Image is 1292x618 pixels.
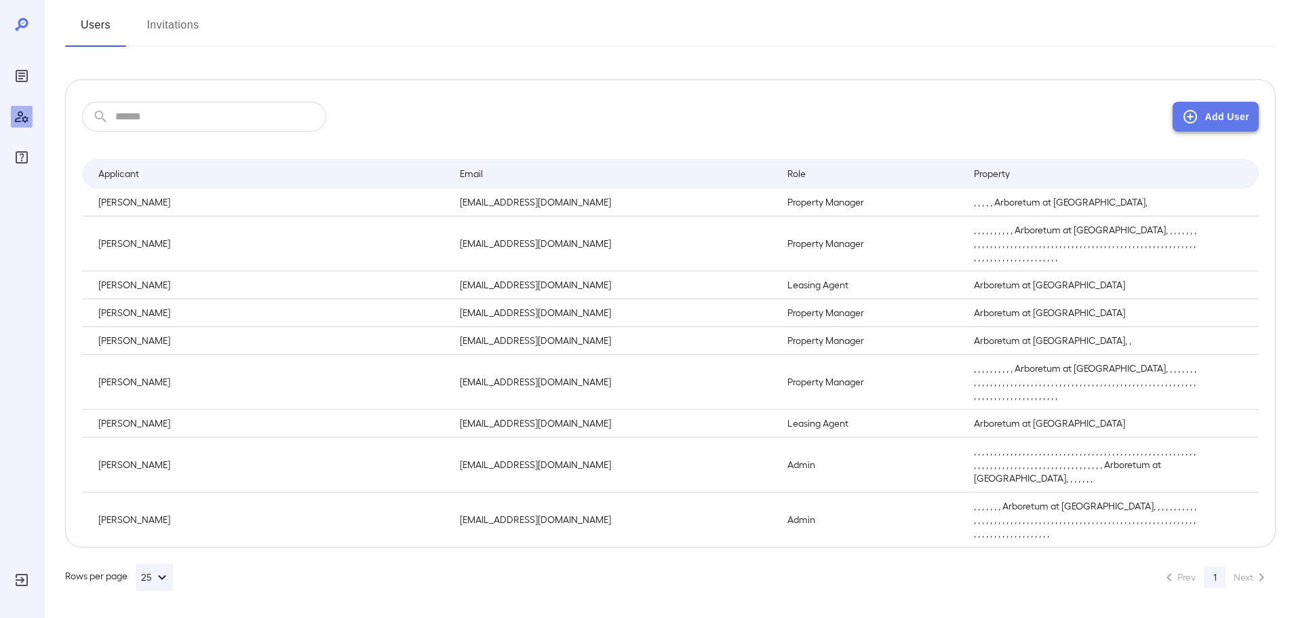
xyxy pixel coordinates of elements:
[98,334,438,347] p: [PERSON_NAME]
[142,14,203,47] button: Invitations
[460,513,766,526] p: [EMAIL_ADDRESS][DOMAIN_NAME]
[11,147,33,168] div: FAQ
[98,458,438,471] p: [PERSON_NAME]
[1204,566,1226,588] button: page 1
[787,375,952,389] p: Property Manager
[974,278,1197,292] p: Arboretum at [GEOGRAPHIC_DATA]
[11,65,33,87] div: Reports
[98,278,438,292] p: [PERSON_NAME]
[11,106,33,128] div: Manage Users
[98,306,438,320] p: [PERSON_NAME]
[974,417,1197,430] p: Arboretum at [GEOGRAPHIC_DATA]
[787,237,952,250] p: Property Manager
[82,159,449,189] th: Applicant
[65,14,126,47] button: Users
[974,362,1197,402] p: , , , , , , , , , , Arboretum at [GEOGRAPHIC_DATA], , , , , , , , , , , , , , , , , , , , , , , ,...
[787,306,952,320] p: Property Manager
[974,334,1197,347] p: Arboretum at [GEOGRAPHIC_DATA], ,
[974,444,1197,485] p: , , , , , , , , , , , , , , , , , , , , , , , , , , , , , , , , , , , , , , , , , , , , , , , , ,...
[460,195,766,209] p: [EMAIL_ADDRESS][DOMAIN_NAME]
[11,569,33,591] div: Log Out
[460,334,766,347] p: [EMAIL_ADDRESS][DOMAIN_NAME]
[460,237,766,250] p: [EMAIL_ADDRESS][DOMAIN_NAME]
[65,564,173,591] div: Rows per page
[787,417,952,430] p: Leasing Agent
[787,195,952,209] p: Property Manager
[787,458,952,471] p: Admin
[460,458,766,471] p: [EMAIL_ADDRESS][DOMAIN_NAME]
[1155,566,1276,588] nav: pagination navigation
[460,417,766,430] p: [EMAIL_ADDRESS][DOMAIN_NAME]
[460,278,766,292] p: [EMAIL_ADDRESS][DOMAIN_NAME]
[787,513,952,526] p: Admin
[974,223,1197,264] p: , , , , , , , , , , Arboretum at [GEOGRAPHIC_DATA], , , , , , , , , , , , , , , , , , , , , , , ,...
[787,278,952,292] p: Leasing Agent
[974,195,1197,209] p: , , , , , Arboretum at [GEOGRAPHIC_DATA],
[787,334,952,347] p: Property Manager
[449,159,777,189] th: Email
[82,159,1259,547] table: simple table
[98,237,438,250] p: [PERSON_NAME]
[777,159,963,189] th: Role
[963,159,1208,189] th: Property
[98,195,438,209] p: [PERSON_NAME]
[460,306,766,320] p: [EMAIL_ADDRESS][DOMAIN_NAME]
[98,375,438,389] p: [PERSON_NAME]
[1173,102,1259,132] button: Add User
[460,375,766,389] p: [EMAIL_ADDRESS][DOMAIN_NAME]
[974,499,1197,540] p: , , , , , , , Arboretum at [GEOGRAPHIC_DATA], , , , , , , , , , , , , , , , , , , , , , , , , , ,...
[136,564,173,591] button: 25
[98,513,438,526] p: [PERSON_NAME]
[98,417,438,430] p: [PERSON_NAME]
[974,306,1197,320] p: Arboretum at [GEOGRAPHIC_DATA]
